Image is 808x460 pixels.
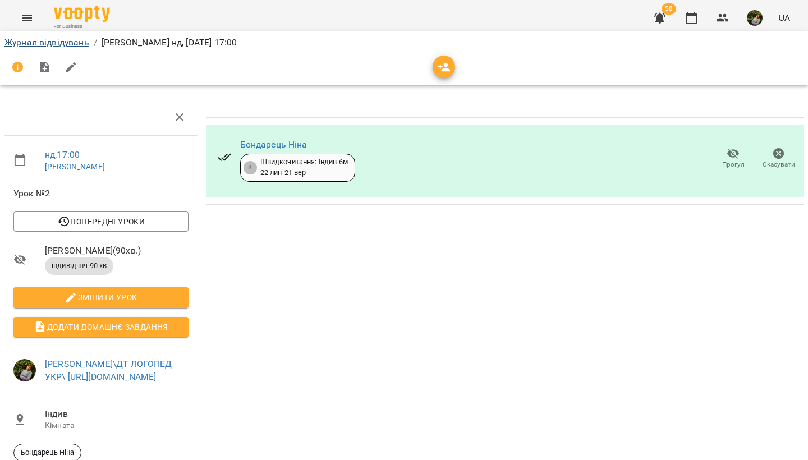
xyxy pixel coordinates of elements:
li: / [94,36,97,49]
button: Змінити урок [13,287,189,307]
a: [PERSON_NAME]\ДТ ЛОГОПЕД УКР\ [URL][DOMAIN_NAME] [45,358,172,383]
button: Menu [13,4,40,31]
span: Прогул [722,160,745,169]
span: [PERSON_NAME] ( 90 хв. ) [45,244,189,257]
span: For Business [54,23,110,30]
img: Voopty Logo [54,6,110,22]
span: Бондарець Ніна [14,448,81,458]
a: Журнал відвідувань [4,37,89,48]
span: Додати домашнє завдання [22,320,180,334]
button: Скасувати [756,143,801,174]
button: Попередні уроки [13,211,189,232]
a: Бондарець Ніна [240,139,307,150]
div: Швидкочитання: Індив 6м 22 лип - 21 вер [260,157,348,178]
button: UA [774,7,795,28]
p: [PERSON_NAME] нд, [DATE] 17:00 [102,36,237,49]
span: Скасувати [763,160,795,169]
button: Прогул [710,143,756,174]
a: [PERSON_NAME] [45,162,105,171]
img: b75e9dd987c236d6cf194ef640b45b7d.jpg [13,359,36,381]
nav: breadcrumb [4,36,804,49]
span: індивід шч 90 хв [45,261,113,271]
span: Урок №2 [13,187,189,200]
span: UA [778,12,790,24]
span: Індив [45,407,189,421]
a: нд , 17:00 [45,149,80,160]
p: Кімната [45,420,189,431]
span: 58 [662,3,676,15]
button: Додати домашнє завдання [13,317,189,337]
span: Змінити урок [22,291,180,304]
span: Попередні уроки [22,215,180,228]
img: b75e9dd987c236d6cf194ef640b45b7d.jpg [747,10,763,26]
div: 8 [244,161,257,174]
